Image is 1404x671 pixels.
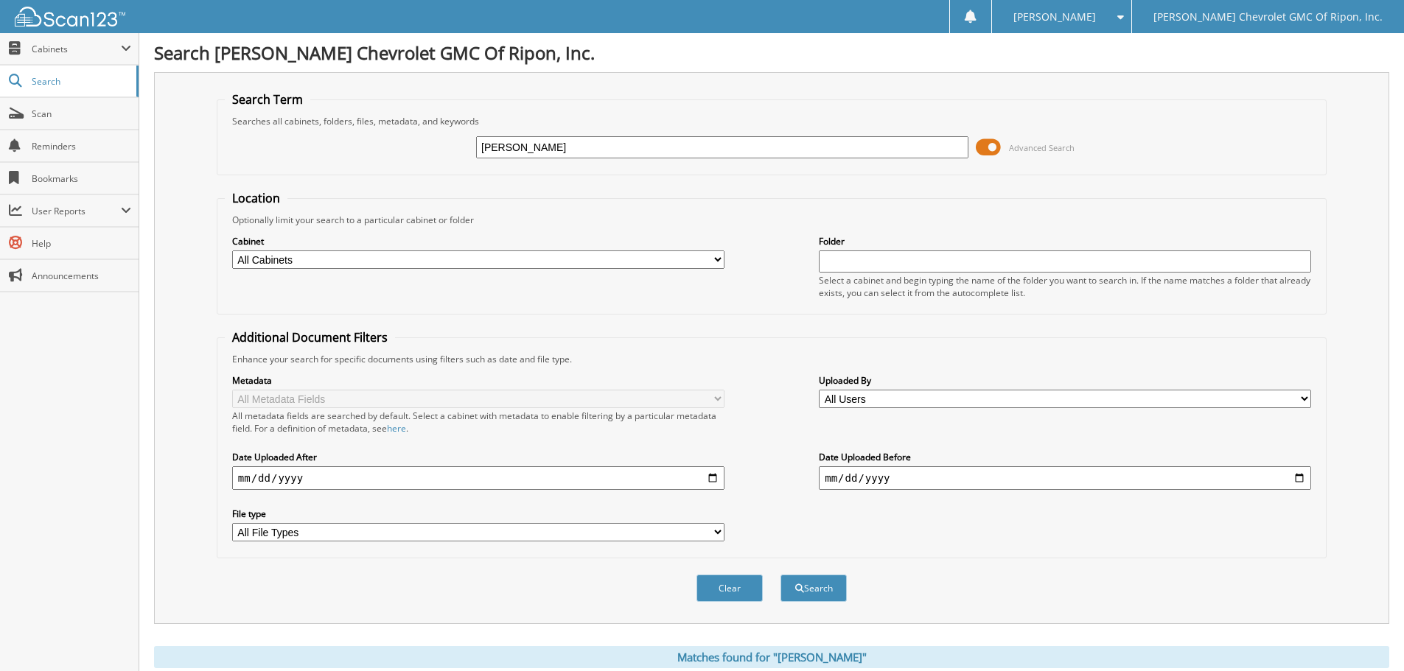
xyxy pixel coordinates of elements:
[32,43,121,55] span: Cabinets
[32,205,121,217] span: User Reports
[225,329,395,345] legend: Additional Document Filters
[15,7,125,27] img: scan123-logo-white.svg
[819,374,1311,387] label: Uploaded By
[225,190,287,206] legend: Location
[780,575,847,602] button: Search
[232,451,724,463] label: Date Uploaded After
[32,237,131,250] span: Help
[32,270,131,282] span: Announcements
[225,353,1319,365] div: Enhance your search for specific documents using filters such as date and file type.
[154,646,1389,668] div: Matches found for "[PERSON_NAME]"
[32,75,129,88] span: Search
[232,235,724,247] label: Cabinet
[225,115,1319,127] div: Searches all cabinets, folders, files, metadata, and keywords
[819,274,1311,299] div: Select a cabinet and begin typing the name of the folder you want to search in. If the name match...
[32,108,131,120] span: Scan
[1153,13,1383,21] span: [PERSON_NAME] Chevrolet GMC Of Ripon, Inc.
[32,140,131,152] span: Reminders
[232,507,724,520] label: File type
[1013,13,1096,21] span: [PERSON_NAME]
[819,451,1311,463] label: Date Uploaded Before
[696,575,763,602] button: Clear
[225,214,1319,226] div: Optionally limit your search to a particular cabinet or folder
[232,410,724,435] div: All metadata fields are searched by default. Select a cabinet with metadata to enable filtering b...
[387,422,406,435] a: here
[32,172,131,185] span: Bookmarks
[225,91,310,108] legend: Search Term
[1009,142,1075,153] span: Advanced Search
[232,374,724,387] label: Metadata
[819,466,1311,490] input: end
[154,41,1389,65] h1: Search [PERSON_NAME] Chevrolet GMC Of Ripon, Inc.
[819,235,1311,247] label: Folder
[232,466,724,490] input: start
